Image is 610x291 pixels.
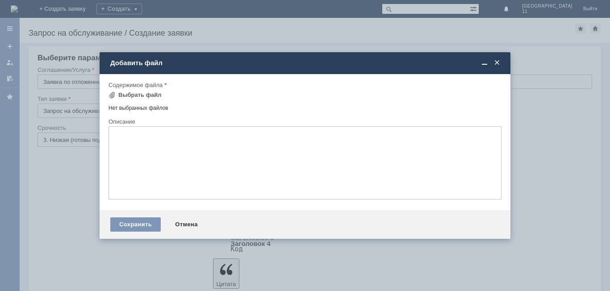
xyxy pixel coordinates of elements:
div: Добавить файл [110,59,501,67]
div: [PERSON_NAME]/Добрый вечер! Удалите пожалуйста отложенные чеки. [GEOGRAPHIC_DATA]. [4,4,130,25]
span: Свернуть (Ctrl + M) [480,59,489,67]
div: Нет выбранных файлов [109,101,501,112]
div: Содержимое файла [109,82,500,88]
div: Выбрать файл [118,91,162,99]
span: Закрыть [493,59,501,67]
div: Описание [109,119,500,125]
